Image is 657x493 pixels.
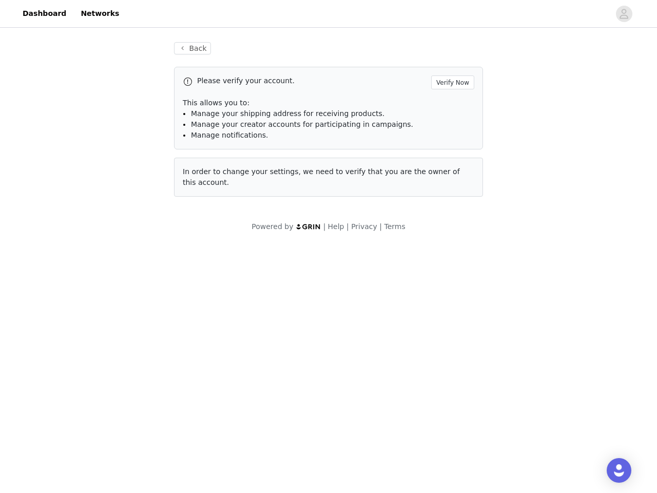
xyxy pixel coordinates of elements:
span: In order to change your settings, we need to verify that you are the owner of this account. [183,167,460,186]
img: logo [296,223,321,230]
span: | [323,222,326,231]
span: Powered by [252,222,293,231]
span: | [379,222,382,231]
div: avatar [619,6,629,22]
button: Verify Now [431,75,474,89]
span: Manage notifications. [191,131,268,139]
a: Networks [74,2,125,25]
div: Open Intercom Messenger [607,458,631,483]
p: Please verify your account. [197,75,427,86]
a: Terms [384,222,405,231]
span: | [346,222,349,231]
a: Privacy [351,222,377,231]
p: This allows you to: [183,98,474,108]
span: Manage your creator accounts for participating in campaigns. [191,120,413,128]
a: Help [328,222,344,231]
button: Back [174,42,211,54]
a: Dashboard [16,2,72,25]
span: Manage your shipping address for receiving products. [191,109,384,118]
